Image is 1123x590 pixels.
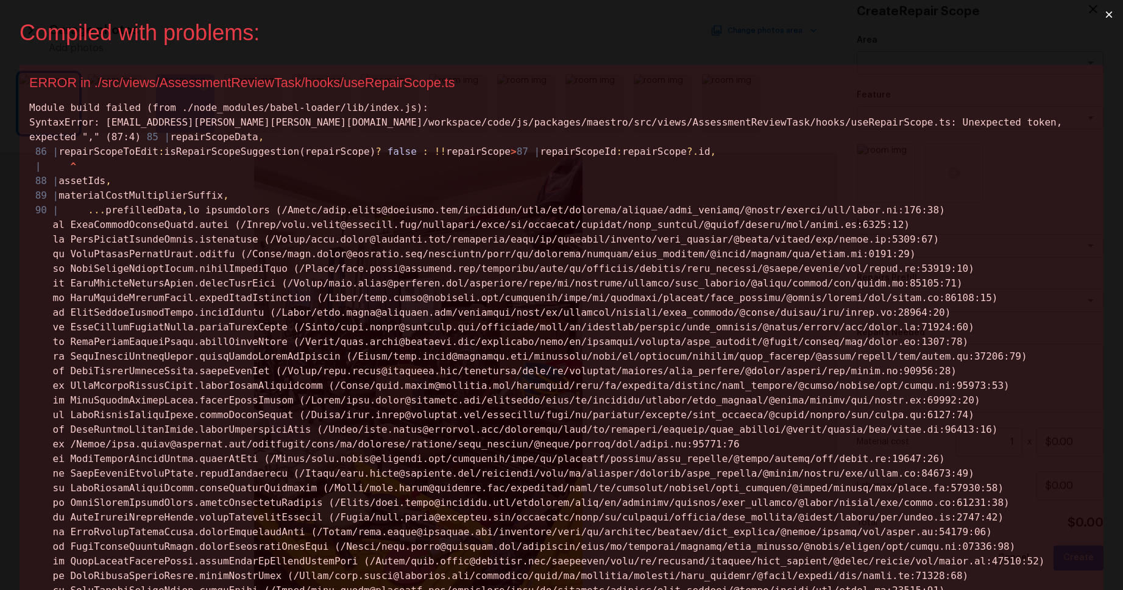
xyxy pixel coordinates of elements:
[29,75,1094,91] div: ERROR in ./src/views/AssessmentReviewTask/hooks/useRepairScope.ts
[182,204,188,216] span: ,
[158,146,165,157] span: :
[35,146,59,157] span: 86 |
[710,146,717,157] span: ,
[35,204,59,216] span: 90 |
[19,20,1084,46] div: Compiled with problems:
[70,160,76,172] span: ^
[375,146,381,157] span: ?
[517,146,540,157] span: 87 |
[693,146,699,157] span: .
[88,204,105,216] span: ...
[35,190,59,201] span: 89 |
[422,146,428,157] span: :
[440,146,446,157] span: !
[35,175,59,187] span: 88 |
[223,190,229,201] span: ,
[35,160,41,172] span: |
[258,131,264,143] span: ,
[511,146,517,157] span: >
[434,146,441,157] span: !
[105,175,112,187] span: ,
[616,146,622,157] span: :
[687,146,693,157] span: ?
[147,131,171,143] span: 85 |
[388,146,417,157] span: false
